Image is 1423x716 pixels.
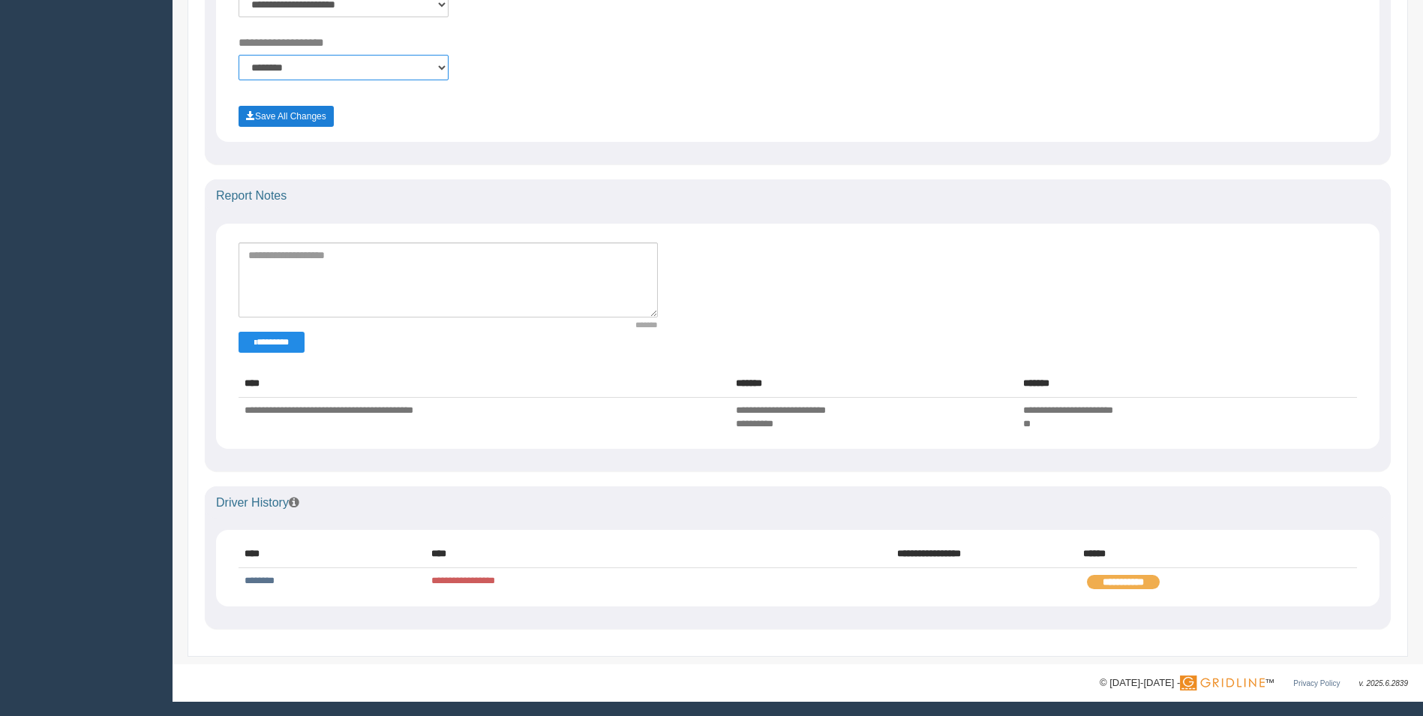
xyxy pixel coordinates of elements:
button: Change Filter Options [239,332,305,353]
div: Report Notes [205,179,1391,212]
span: v. 2025.6.2839 [1359,679,1408,687]
button: Save [239,106,334,127]
a: Privacy Policy [1293,679,1340,687]
div: Driver History [205,486,1391,519]
div: © [DATE]-[DATE] - ™ [1100,675,1408,691]
img: Gridline [1180,675,1265,690]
